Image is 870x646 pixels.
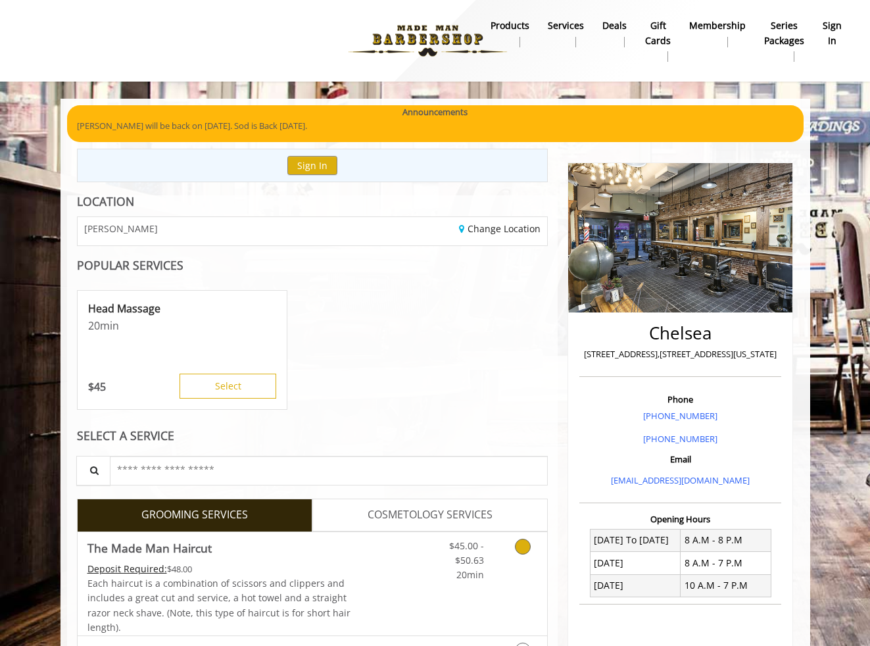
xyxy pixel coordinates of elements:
[76,456,110,485] button: Service Search
[481,16,539,51] a: Productsproducts
[583,324,778,343] h2: Chelsea
[100,318,119,333] span: min
[141,507,248,524] span: GROOMING SERVICES
[539,16,593,51] a: ServicesServices
[87,562,352,576] div: $48.00
[88,380,94,394] span: $
[88,301,276,316] p: Head Massage
[645,18,671,48] b: gift cards
[764,18,804,48] b: Series packages
[689,18,746,33] b: Membership
[548,18,584,33] b: Services
[583,347,778,361] p: [STREET_ADDRESS],[STREET_ADDRESS][US_STATE]
[368,507,493,524] span: COSMETOLOGY SERVICES
[590,529,681,551] td: [DATE] To [DATE]
[643,433,717,445] a: [PHONE_NUMBER]
[681,574,771,597] td: 10 A.M - 7 P.M
[823,18,842,48] b: sign in
[583,455,778,464] h3: Email
[593,16,636,51] a: DealsDeals
[491,18,529,33] b: products
[643,410,717,422] a: [PHONE_NUMBER]
[88,380,106,394] p: 45
[402,105,468,119] b: Announcements
[84,224,158,234] span: [PERSON_NAME]
[590,574,681,597] td: [DATE]
[813,16,851,51] a: sign insign in
[456,568,484,581] span: 20min
[337,5,518,77] img: Made Man Barbershop logo
[87,562,167,575] span: This service needs some Advance to be paid before we block your appointment
[77,257,183,273] b: POPULAR SERVICES
[459,222,541,235] a: Change Location
[449,539,484,566] span: $45.00 - $50.63
[583,395,778,404] h3: Phone
[590,552,681,574] td: [DATE]
[755,16,813,65] a: Series packagesSeries packages
[602,18,627,33] b: Deals
[681,529,771,551] td: 8 A.M - 8 P.M
[579,514,781,524] h3: Opening Hours
[77,119,794,133] p: [PERSON_NAME] will be back on [DATE]. Sod is Back [DATE].
[636,16,680,65] a: Gift cardsgift cards
[87,539,212,557] b: The Made Man Haircut
[180,374,276,399] button: Select
[680,16,755,51] a: MembershipMembership
[77,193,134,209] b: LOCATION
[611,474,750,486] a: [EMAIL_ADDRESS][DOMAIN_NAME]
[77,430,548,442] div: SELECT A SERVICE
[88,318,276,333] p: 20
[87,577,350,634] span: Each haircut is a combination of scissors and clippers and includes a great cut and service, a ho...
[681,552,771,574] td: 8 A.M - 7 P.M
[287,156,337,175] button: Sign In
